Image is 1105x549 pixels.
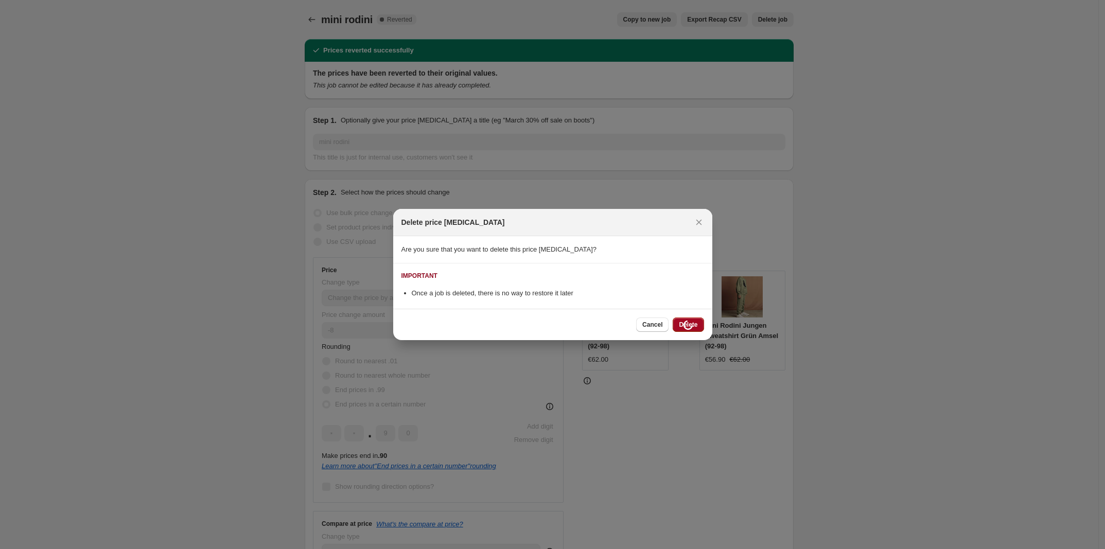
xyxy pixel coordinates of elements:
[412,288,704,298] li: Once a job is deleted, there is no way to restore it later
[642,321,662,329] span: Cancel
[401,245,597,253] span: Are you sure that you want to delete this price [MEDICAL_DATA]?
[401,272,437,280] div: IMPORTANT
[692,215,706,229] button: Close
[636,317,669,332] button: Cancel
[401,217,505,227] h2: Delete price [MEDICAL_DATA]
